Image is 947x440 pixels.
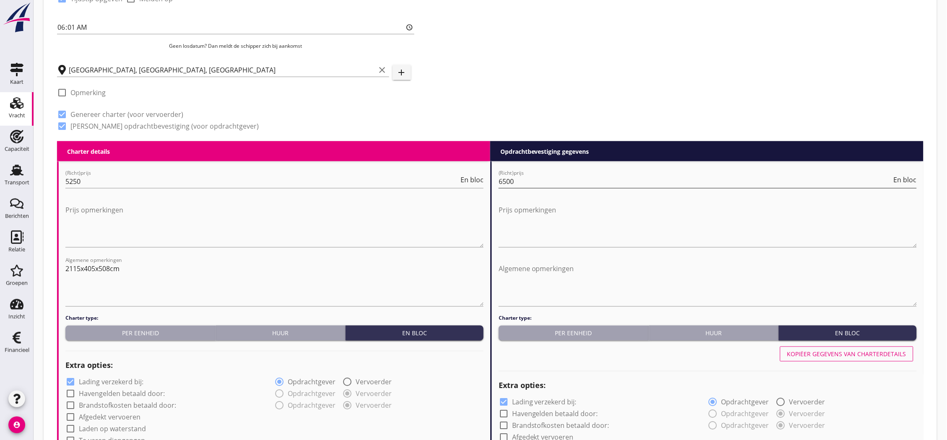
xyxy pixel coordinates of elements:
[499,203,917,247] textarea: Prijs opmerkingen
[512,410,598,418] label: Havengelden betaald door:
[499,175,892,188] input: (Richt)prijs
[65,315,484,322] h4: Charter type:
[397,67,407,78] i: add
[5,347,29,353] div: Financieel
[57,42,414,50] p: Geen losdatum? Dan meldt de schipper zich bij aankomst
[65,262,484,306] textarea: Algemene opmerkingen
[512,422,609,430] label: Brandstofkosten betaald door:
[79,390,165,398] label: Havengelden betaald door:
[79,378,143,386] label: Lading verzekerd bij:
[649,326,779,341] button: Huur
[65,203,484,247] textarea: Prijs opmerkingen
[70,122,259,130] label: [PERSON_NAME] opdrachtbevestiging (voor opdrachtgever)
[288,378,336,386] label: Opdrachtgever
[65,360,484,371] h2: Extra opties:
[5,146,29,152] div: Capaciteit
[780,347,913,362] button: Kopiëer gegevens van charterdetails
[499,262,917,306] textarea: Algemene opmerkingen
[377,65,388,75] i: clear
[6,280,28,286] div: Groepen
[65,175,459,188] input: (Richt)prijs
[8,417,25,433] i: account_circle
[65,326,216,341] button: Per eenheid
[499,380,917,391] h2: Extra opties:
[349,329,480,338] div: En bloc
[5,213,29,219] div: Berichten
[787,350,906,359] div: Kopiëer gegevens van charterdetails
[79,425,146,433] label: Laden op waterstand
[2,2,32,33] img: logo-small.a267ee39.svg
[894,176,917,183] span: En bloc
[512,398,577,406] label: Lading verzekerd bij:
[9,113,25,118] div: Vracht
[219,329,342,338] div: Huur
[216,326,346,341] button: Huur
[499,326,649,341] button: Per eenheid
[79,401,176,410] label: Brandstofkosten betaald door:
[502,329,645,338] div: Per eenheid
[653,329,775,338] div: Huur
[356,378,392,386] label: Vervoerder
[69,63,376,77] input: Losplaats
[79,413,140,422] label: Afgedekt vervoeren
[8,314,25,319] div: Inzicht
[499,315,917,322] h4: Charter type:
[346,326,484,341] button: En bloc
[5,180,29,185] div: Transport
[789,398,825,406] label: Vervoerder
[10,79,23,85] div: Kaart
[779,326,917,341] button: En bloc
[70,110,183,119] label: Genereer charter (voor vervoerder)
[460,176,484,183] span: En bloc
[8,247,25,252] div: Relatie
[721,398,769,406] label: Opdrachtgever
[70,88,106,97] label: Opmerking
[69,329,212,338] div: Per eenheid
[782,329,913,338] div: En bloc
